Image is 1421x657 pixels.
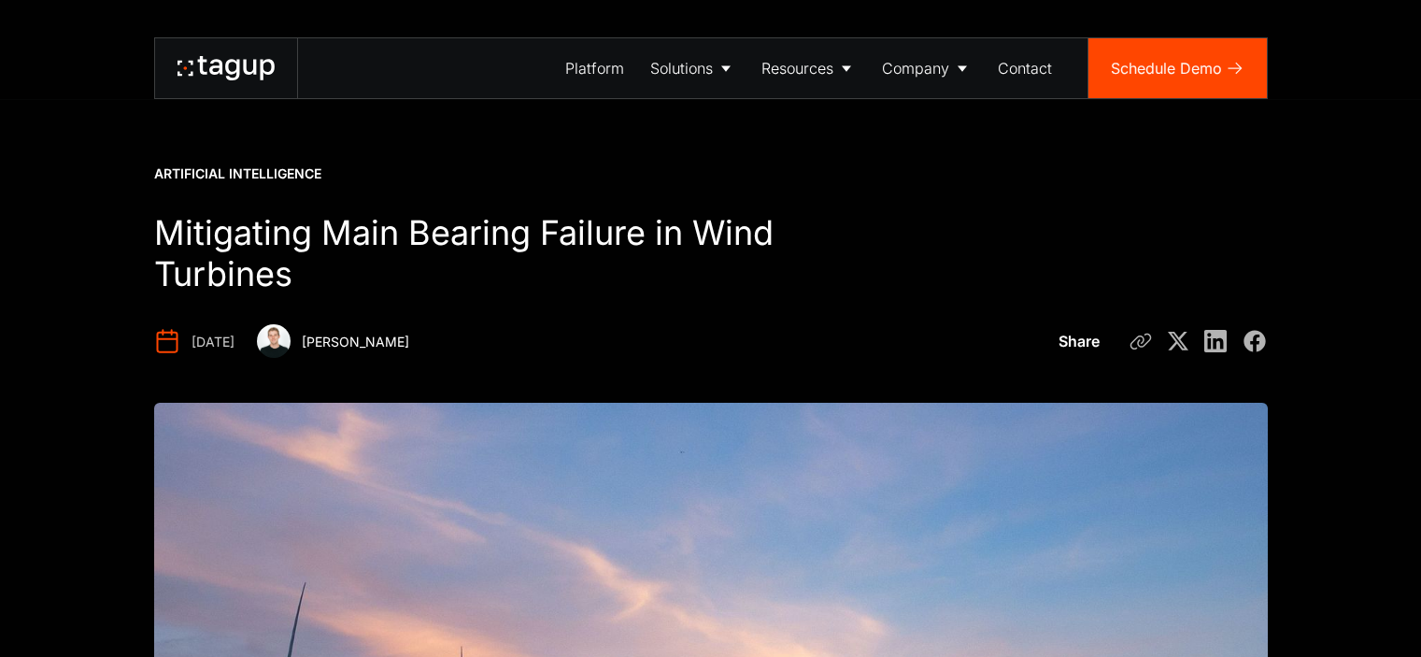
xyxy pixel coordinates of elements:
a: Resources [748,38,869,98]
div: Platform [565,57,624,79]
div: Schedule Demo [1111,57,1222,79]
div: Contact [998,57,1052,79]
a: Contact [985,38,1065,98]
img: Sam McCormick [257,324,291,358]
div: [DATE] [192,333,234,351]
a: Company [869,38,985,98]
div: Artificial Intelligence [154,164,321,183]
div: Resources [761,57,833,79]
a: Solutions [637,38,748,98]
a: Schedule Demo [1088,38,1267,98]
div: Share [1059,330,1100,352]
div: Solutions [650,57,713,79]
a: Platform [552,38,637,98]
div: [PERSON_NAME] [302,333,409,351]
h1: Mitigating Main Bearing Failure in Wind Turbines [154,213,896,295]
div: Company [882,57,949,79]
